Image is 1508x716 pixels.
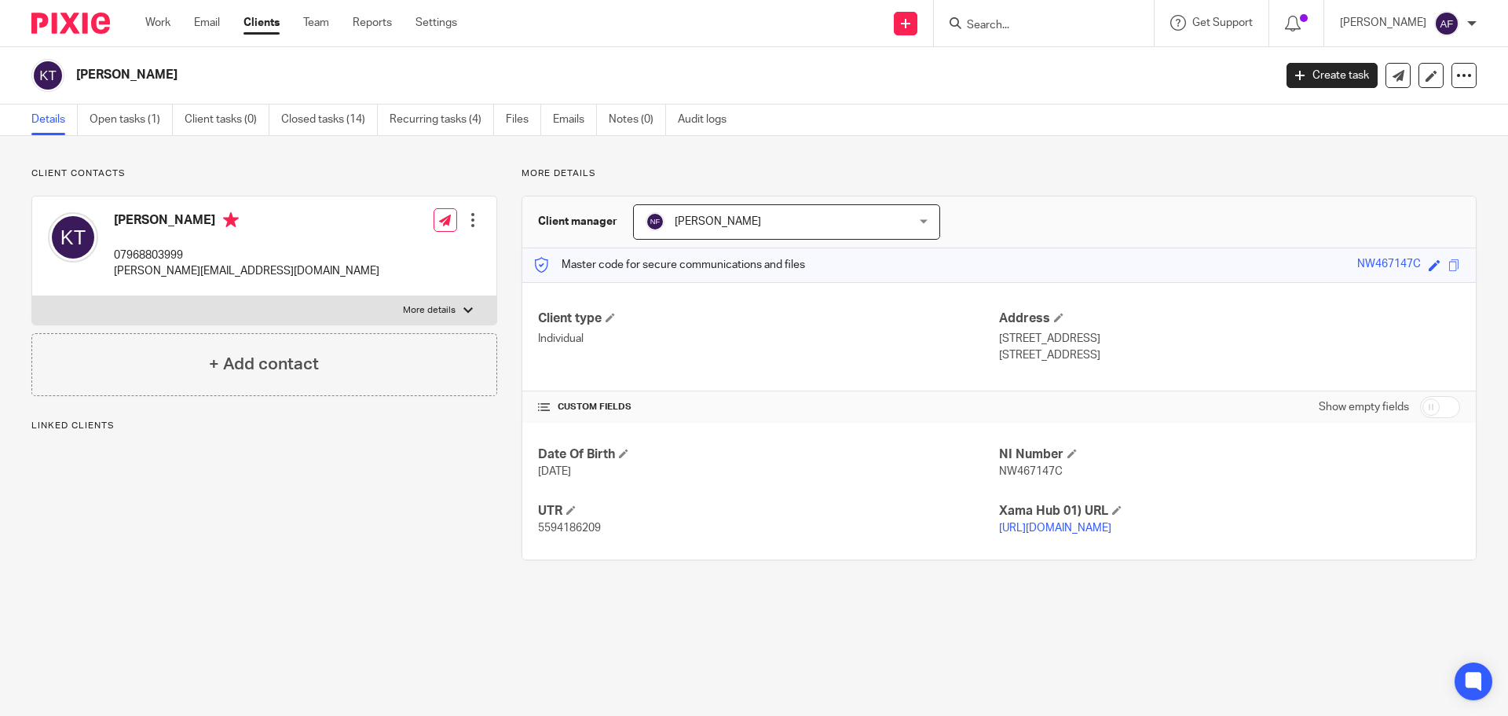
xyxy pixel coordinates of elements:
input: Search [965,19,1107,33]
a: [URL][DOMAIN_NAME] [999,523,1111,534]
p: [STREET_ADDRESS] [999,331,1460,347]
i: Primary [223,212,239,228]
span: Get Support [1192,17,1253,28]
p: [PERSON_NAME] [1340,15,1426,31]
h4: CUSTOM FIELDS [538,401,999,413]
p: [PERSON_NAME][EMAIL_ADDRESS][DOMAIN_NAME] [114,263,379,279]
img: Pixie [31,13,110,34]
span: 5594186209 [538,523,601,534]
h4: Date Of Birth [538,446,999,463]
a: Details [31,105,78,135]
p: Client contacts [31,167,497,180]
a: Recurring tasks (4) [390,105,494,135]
h4: Address [999,310,1460,327]
h4: UTR [538,503,999,520]
a: Audit logs [678,105,738,135]
p: More details [522,167,1477,180]
span: [PERSON_NAME] [675,216,761,227]
p: 07968803999 [114,248,379,263]
p: [STREET_ADDRESS] [999,347,1460,363]
p: More details [403,304,456,317]
a: Emails [553,105,597,135]
p: Linked clients [31,420,497,432]
img: svg%3E [31,59,64,92]
label: Show empty fields [1319,399,1409,415]
h2: [PERSON_NAME] [76,67,1026,83]
a: Team [303,15,329,31]
span: [DATE] [538,466,571,477]
a: Settings [415,15,457,31]
img: svg%3E [48,212,98,263]
img: svg%3E [646,212,664,231]
div: NW467147C [1357,256,1421,274]
h3: Client manager [538,214,617,229]
a: Closed tasks (14) [281,105,378,135]
a: Work [145,15,170,31]
h4: NI Number [999,446,1460,463]
h4: Xama Hub 01) URL [999,503,1460,520]
img: svg%3E [1434,11,1459,36]
p: Individual [538,331,999,347]
a: Reports [353,15,392,31]
p: Master code for secure communications and files [534,257,805,273]
a: Create task [1287,63,1378,88]
a: Email [194,15,220,31]
h4: [PERSON_NAME] [114,212,379,232]
a: Clients [243,15,280,31]
a: Files [506,105,541,135]
h4: Client type [538,310,999,327]
span: NW467147C [999,466,1063,477]
a: Notes (0) [609,105,666,135]
h4: + Add contact [209,352,319,376]
a: Open tasks (1) [90,105,173,135]
a: Client tasks (0) [185,105,269,135]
